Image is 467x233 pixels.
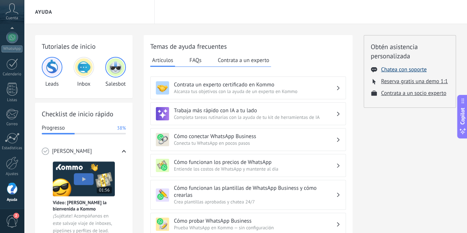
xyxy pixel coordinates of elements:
button: Contrata a un experto [216,55,271,66]
button: FAQs [188,55,203,66]
span: Cuenta [6,16,18,21]
h3: Cómo probar WhatsApp Business [174,217,336,225]
h3: Cómo funcionan los precios de WhatsApp [174,159,336,166]
div: Ajustes [1,172,23,177]
span: Vídeo: [PERSON_NAME] la bienvenida a Kommo [53,199,115,212]
button: Chatea con soporte [381,66,426,73]
div: Calendario [1,72,23,77]
span: [PERSON_NAME] [52,148,92,155]
div: Leads [42,57,62,88]
h3: Trabaja más rápido con IA a tu lado [174,107,336,114]
div: Listas [1,98,23,103]
h3: Contrata un experto certificado en Kommo [174,81,336,88]
div: Ayuda [1,198,23,202]
span: Conecta tu WhatsApp en pocos pasos [174,140,336,146]
span: Alcanza tus objetivos con la ayuda de un experto en Kommo [174,88,336,95]
h3: Cómo funcionan las plantillas de WhatsApp Business y cómo crearlas [174,185,336,199]
button: Reserva gratis una demo 1:1 [381,78,448,85]
div: WhatsApp [1,45,23,52]
span: Prueba WhatsApp en Kommo — sin configuración [174,225,336,231]
span: Copilot [459,107,466,124]
span: Crea plantillas aprobadas y chatea 24/7 [174,199,336,205]
span: 38% [117,124,126,132]
span: 2 [13,213,19,219]
div: Inbox [73,57,94,88]
h2: Checklist de inicio rápido [42,109,126,119]
button: Artículos [150,55,175,67]
div: Salesbot [105,57,126,88]
h2: Tutoriales de inicio [42,42,126,51]
h2: Temas de ayuda frecuentes [150,42,346,51]
h3: Cómo conectar WhatsApp Business [174,133,336,140]
h2: Obtén asistencia personalizada [371,42,449,61]
span: Progresso [42,124,65,132]
div: Estadísticas [1,146,23,151]
span: Entiende los costos de WhatsApp y mantente al día [174,166,336,172]
span: Completa tareas rutinarias con la ayuda de tu kit de herramientas de IA [174,114,336,120]
button: Contrata a un socio experto [381,90,446,97]
img: Meet video [53,161,115,196]
div: Correo [1,122,23,127]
